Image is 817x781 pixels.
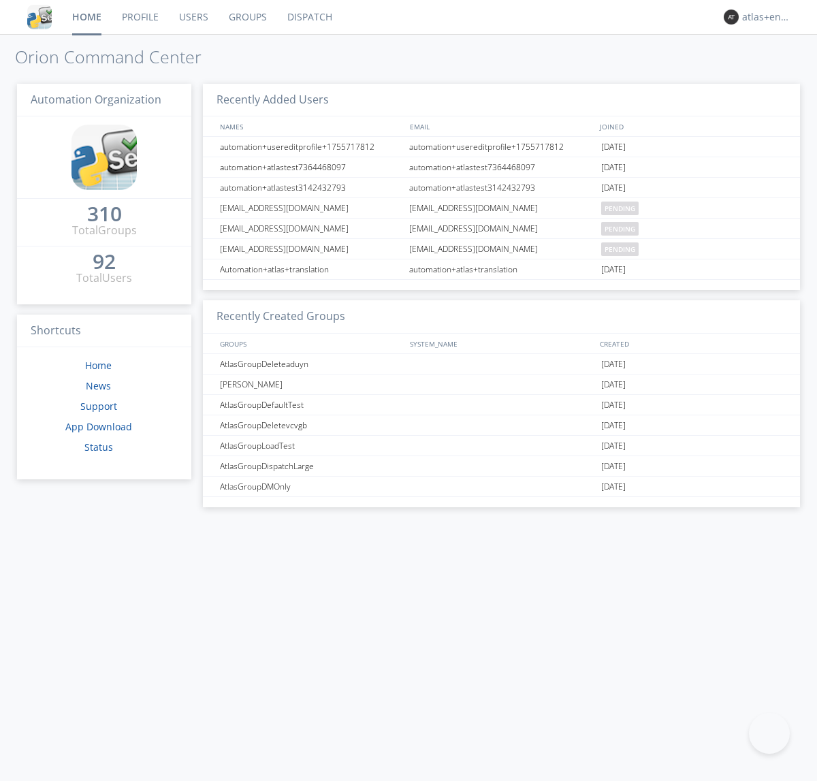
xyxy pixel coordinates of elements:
[85,359,112,372] a: Home
[601,242,639,256] span: pending
[217,395,405,415] div: AtlasGroupDefaultTest
[596,334,787,353] div: CREATED
[601,137,626,157] span: [DATE]
[203,259,800,280] a: Automation+atlas+translationautomation+atlas+translation[DATE]
[217,137,405,157] div: automation+usereditprofile+1755717812
[203,436,800,456] a: AtlasGroupLoadTest[DATE]
[601,178,626,198] span: [DATE]
[406,259,598,279] div: automation+atlas+translation
[217,477,405,496] div: AtlasGroupDMOnly
[217,354,405,374] div: AtlasGroupDeleteaduyn
[601,354,626,374] span: [DATE]
[601,157,626,178] span: [DATE]
[203,178,800,198] a: automation+atlastest3142432793automation+atlastest3142432793[DATE]
[601,374,626,395] span: [DATE]
[203,137,800,157] a: automation+usereditprofile+1755717812automation+usereditprofile+1755717812[DATE]
[217,436,405,456] div: AtlasGroupLoadTest
[217,157,405,177] div: automation+atlastest7364468097
[87,207,122,223] a: 310
[203,84,800,117] h3: Recently Added Users
[217,219,405,238] div: [EMAIL_ADDRESS][DOMAIN_NAME]
[71,125,137,190] img: cddb5a64eb264b2086981ab96f4c1ba7
[203,477,800,497] a: AtlasGroupDMOnly[DATE]
[601,415,626,436] span: [DATE]
[80,400,117,413] a: Support
[406,178,598,197] div: automation+atlastest3142432793
[203,157,800,178] a: automation+atlastest7364468097automation+atlastest7364468097[DATE]
[742,10,793,24] div: atlas+english0002
[406,219,598,238] div: [EMAIL_ADDRESS][DOMAIN_NAME]
[87,207,122,221] div: 310
[217,456,405,476] div: AtlasGroupDispatchLarge
[601,395,626,415] span: [DATE]
[601,456,626,477] span: [DATE]
[406,157,598,177] div: automation+atlastest7364468097
[65,420,132,433] a: App Download
[93,255,116,270] a: 92
[749,713,790,754] iframe: Toggle Customer Support
[203,415,800,436] a: AtlasGroupDeletevcvgb[DATE]
[203,219,800,239] a: [EMAIL_ADDRESS][DOMAIN_NAME][EMAIL_ADDRESS][DOMAIN_NAME]pending
[217,116,403,136] div: NAMES
[203,300,800,334] h3: Recently Created Groups
[203,456,800,477] a: AtlasGroupDispatchLarge[DATE]
[86,379,111,392] a: News
[217,178,405,197] div: automation+atlastest3142432793
[724,10,739,25] img: 373638.png
[72,223,137,238] div: Total Groups
[217,198,405,218] div: [EMAIL_ADDRESS][DOMAIN_NAME]
[406,239,598,259] div: [EMAIL_ADDRESS][DOMAIN_NAME]
[601,222,639,236] span: pending
[406,334,596,353] div: SYSTEM_NAME
[93,255,116,268] div: 92
[84,441,113,453] a: Status
[203,395,800,415] a: AtlasGroupDefaultTest[DATE]
[601,202,639,215] span: pending
[217,334,403,353] div: GROUPS
[203,374,800,395] a: [PERSON_NAME][DATE]
[601,259,626,280] span: [DATE]
[406,137,598,157] div: automation+usereditprofile+1755717812
[76,270,132,286] div: Total Users
[17,315,191,348] h3: Shortcuts
[217,259,405,279] div: Automation+atlas+translation
[596,116,787,136] div: JOINED
[31,92,161,107] span: Automation Organization
[217,239,405,259] div: [EMAIL_ADDRESS][DOMAIN_NAME]
[217,374,405,394] div: [PERSON_NAME]
[406,116,596,136] div: EMAIL
[203,198,800,219] a: [EMAIL_ADDRESS][DOMAIN_NAME][EMAIL_ADDRESS][DOMAIN_NAME]pending
[217,415,405,435] div: AtlasGroupDeletevcvgb
[203,354,800,374] a: AtlasGroupDeleteaduyn[DATE]
[406,198,598,218] div: [EMAIL_ADDRESS][DOMAIN_NAME]
[203,239,800,259] a: [EMAIL_ADDRESS][DOMAIN_NAME][EMAIL_ADDRESS][DOMAIN_NAME]pending
[601,436,626,456] span: [DATE]
[27,5,52,29] img: cddb5a64eb264b2086981ab96f4c1ba7
[601,477,626,497] span: [DATE]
